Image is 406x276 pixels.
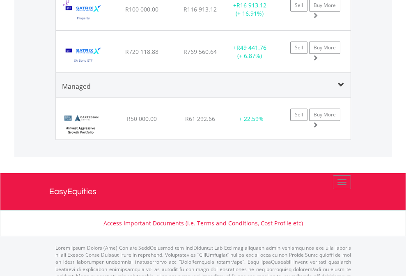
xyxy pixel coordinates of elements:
a: Sell [290,109,307,121]
img: BundleLogo59.png [60,108,101,137]
span: R100 000.00 [125,5,158,13]
div: + (+ 16.91%) [224,1,275,18]
a: EasyEquities [49,173,357,210]
span: R50 000.00 [127,115,157,123]
span: R116 913.12 [184,5,217,13]
a: Buy More [309,109,340,121]
a: Buy More [309,42,340,54]
span: R769 560.64 [184,48,217,56]
span: R49 441.76 [236,44,266,51]
img: EQU.ZA.STXGOV.png [60,41,107,70]
span: R16 913.12 [236,1,266,9]
span: R720 118.88 [125,48,158,56]
a: Access Important Documents (i.e. Terms and Conditions, Cost Profile etc) [103,219,303,227]
span: R61 292.66 [185,115,215,123]
div: + 22.59% [230,115,272,123]
div: + (+ 6.87%) [224,44,275,60]
a: Sell [290,42,307,54]
span: Managed [62,82,91,91]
